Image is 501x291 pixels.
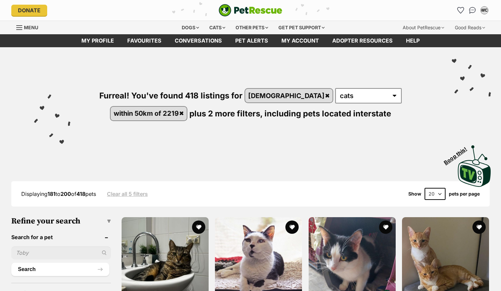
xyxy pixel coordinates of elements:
a: Favourites [455,5,466,16]
strong: 418 [76,191,85,197]
h3: Refine your search [11,217,111,226]
a: My profile [75,34,121,47]
div: About PetRescue [398,21,449,34]
img: chat-41dd97257d64d25036548639549fe6c8038ab92f7586957e7f3b1b290dea8141.svg [469,7,476,14]
a: Adopter resources [326,34,399,47]
a: Clear all 5 filters [107,191,148,197]
span: Displaying to of pets [21,191,96,197]
div: Get pet support [274,21,329,34]
span: Boop this! [443,142,473,166]
button: favourite [472,220,486,234]
a: My account [275,34,326,47]
a: Donate [11,5,47,16]
button: favourite [379,220,392,234]
a: Menu [16,21,43,33]
button: favourite [286,220,299,234]
span: Menu [24,25,38,30]
a: Help [399,34,426,47]
a: Boop this! [458,139,491,188]
button: Search [11,263,109,276]
a: [DEMOGRAPHIC_DATA] [245,89,333,102]
iframe: Help Scout Beacon - Open [452,258,488,278]
button: favourite [192,220,205,234]
div: Good Reads [450,21,490,34]
a: Conversations [467,5,478,16]
img: PetRescue TV logo [458,145,491,187]
div: WC [481,7,488,14]
button: My account [479,5,490,16]
ul: Account quick links [455,5,490,16]
strong: 200 [60,191,71,197]
div: Cats [205,21,230,34]
a: Favourites [121,34,168,47]
a: conversations [168,34,229,47]
div: Other pets [231,21,273,34]
span: including pets located interstate [264,108,391,118]
header: Search for a pet [11,234,111,240]
a: Pet alerts [229,34,275,47]
input: Toby [11,246,111,259]
label: pets per page [449,191,480,197]
span: plus 2 more filters, [189,108,262,118]
span: Furreal! You've found 418 listings for [99,91,243,100]
strong: 181 [48,191,55,197]
div: Dogs [177,21,204,34]
a: PetRescue [219,4,282,17]
span: Show [408,191,421,197]
img: logo-cat-932fe2b9b8326f06289b0f2fb663e598f794de774fb13d1741a6617ecf9a85b4.svg [219,4,282,17]
a: within 50km of 2219 [111,107,187,120]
